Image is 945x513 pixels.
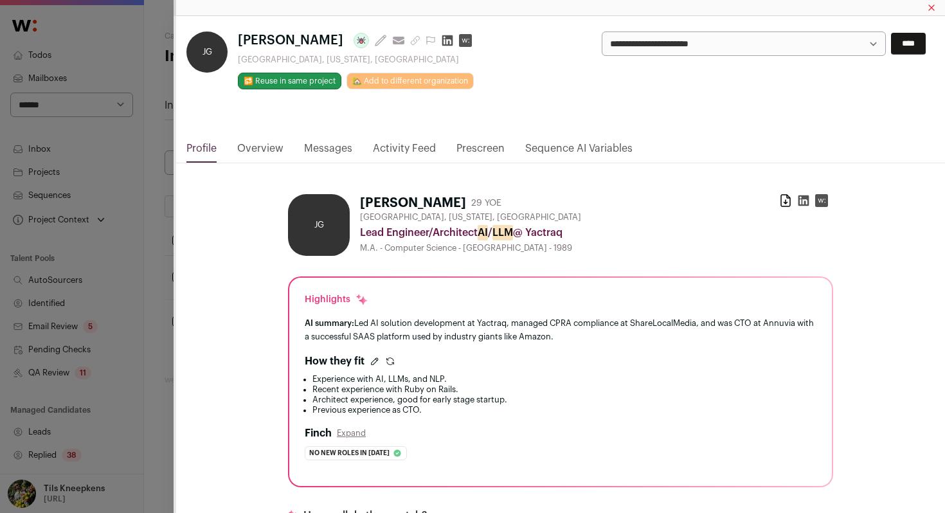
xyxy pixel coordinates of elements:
a: 🏡 Add to different organization [346,73,474,89]
div: M.A. - Computer Science - [GEOGRAPHIC_DATA] - 1989 [360,243,833,253]
li: Recent experience with Ruby on Rails. [312,384,816,395]
a: Profile [186,141,217,163]
mark: LLM [492,225,513,240]
div: Lead Engineer/Architect / @ Yactraq [360,225,833,240]
div: JG [186,32,228,73]
div: JG [288,194,350,256]
li: Experience with AI, LLMs, and NLP. [312,374,816,384]
a: Prescreen [456,141,505,163]
div: [GEOGRAPHIC_DATA], [US_STATE], [GEOGRAPHIC_DATA] [238,55,477,65]
div: Highlights [305,293,368,306]
a: Overview [237,141,283,163]
span: [GEOGRAPHIC_DATA], [US_STATE], [GEOGRAPHIC_DATA] [360,212,581,222]
li: Previous experience as CTO. [312,405,816,415]
a: Messages [304,141,352,163]
a: Activity Feed [373,141,436,163]
span: No new roles in [DATE] [309,447,390,460]
div: Led AI solution development at Yactraq, managed CPRA compliance at ShareLocalMedia, and was CTO a... [305,316,816,343]
h1: [PERSON_NAME] [360,194,466,212]
mark: AI [478,225,488,240]
button: Expand [337,428,366,438]
span: [PERSON_NAME] [238,32,343,50]
div: 29 YOE [471,197,501,210]
span: AI summary: [305,319,354,327]
h2: How they fit [305,354,364,369]
h2: Finch [305,426,332,441]
button: 🔂 Reuse in same project [238,73,341,89]
a: Sequence AI Variables [525,141,633,163]
li: Architect experience, good for early stage startup. [312,395,816,405]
